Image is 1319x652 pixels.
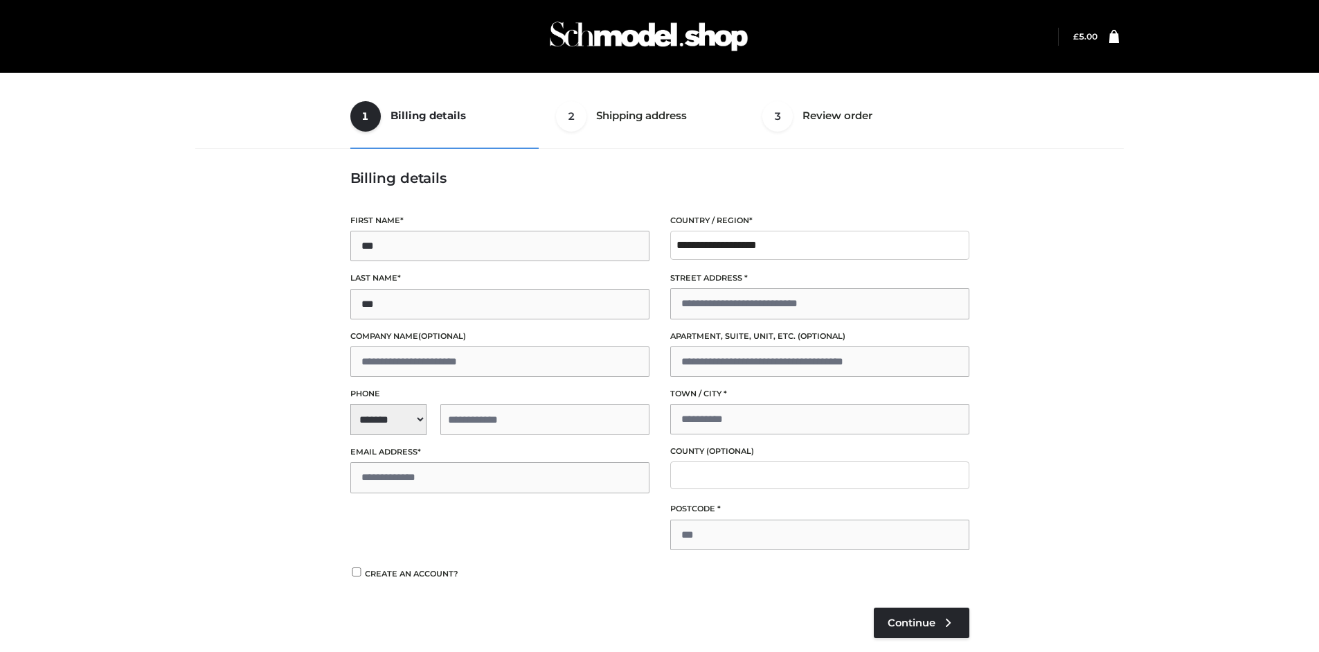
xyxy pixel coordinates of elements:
[670,330,969,343] label: Apartment, suite, unit, etc.
[350,272,649,285] label: Last name
[888,617,935,629] span: Continue
[798,331,845,341] span: (optional)
[670,502,969,516] label: Postcode
[350,214,649,227] label: First name
[670,214,969,227] label: Country / Region
[1073,31,1079,42] span: £
[350,567,363,576] input: Create an account?
[350,387,649,400] label: Phone
[670,272,969,285] label: Street address
[670,445,969,458] label: County
[365,569,458,579] span: Create an account?
[350,330,649,343] label: Company name
[874,608,969,638] a: Continue
[350,170,969,186] h3: Billing details
[418,331,466,341] span: (optional)
[670,387,969,400] label: Town / City
[545,9,753,64] img: Schmodel Admin 964
[706,446,754,456] span: (optional)
[1073,31,1097,42] a: £5.00
[1073,31,1097,42] bdi: 5.00
[350,446,649,459] label: Email address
